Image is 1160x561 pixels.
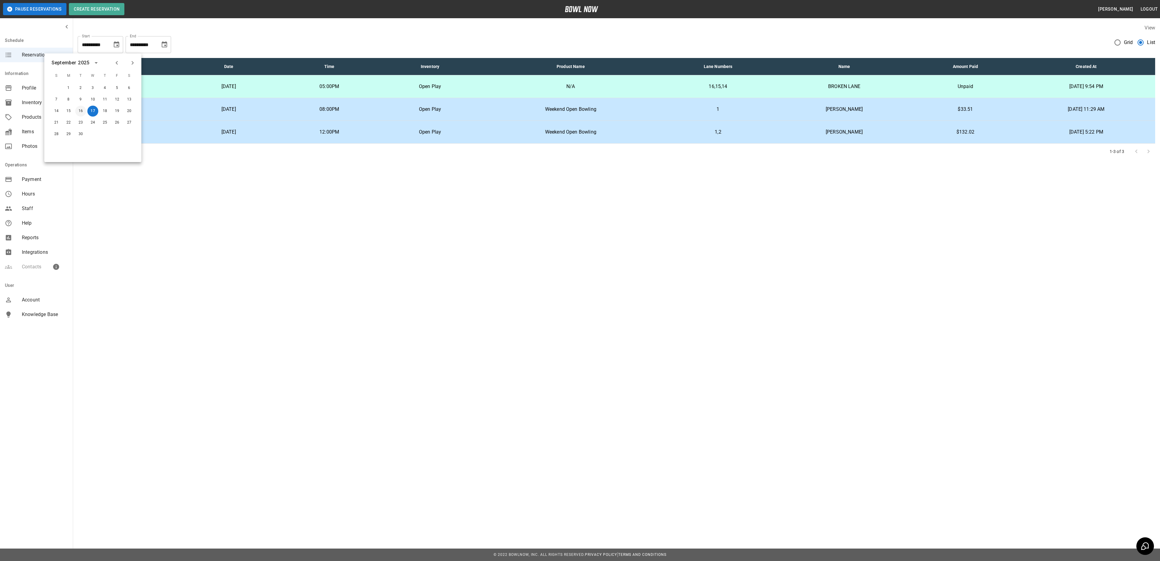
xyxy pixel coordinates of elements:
[99,70,110,82] span: T
[780,106,909,113] p: [PERSON_NAME]
[78,59,89,66] div: 2025
[22,84,68,92] span: Profile
[75,106,86,117] button: Sep 16, 2025
[22,128,68,135] span: Items
[22,234,68,241] span: Reports
[87,83,98,93] button: Sep 3, 2025
[127,58,138,68] button: Next month
[183,128,274,136] p: [DATE]
[565,6,598,12] img: logo
[124,94,135,105] button: Sep 13, 2025
[112,117,123,128] button: Sep 26, 2025
[585,552,617,557] a: Privacy Policy
[494,552,585,557] span: © 2022 BowlNow, Inc. All Rights Reserved.
[1096,4,1135,15] button: [PERSON_NAME]
[22,219,68,227] span: Help
[485,83,656,90] p: N/A
[99,106,110,117] button: Sep 18, 2025
[112,106,123,117] button: Sep 19, 2025
[124,83,135,93] button: Sep 6, 2025
[75,117,86,128] button: Sep 23, 2025
[1022,83,1150,90] p: [DATE] 9:54 PM
[99,117,110,128] button: Sep 25, 2025
[87,94,98,105] button: Sep 10, 2025
[178,58,279,75] th: Date
[1124,39,1133,46] span: Grid
[1147,39,1155,46] span: List
[775,58,913,75] th: Name
[918,106,1013,113] p: $33.51
[51,129,62,140] button: Sep 28, 2025
[666,128,770,136] p: 1,2
[22,51,68,59] span: Reservations
[1145,25,1155,31] label: View
[3,3,66,15] button: Pause Reservations
[1022,128,1150,136] p: [DATE] 5:22 PM
[780,128,909,136] p: [PERSON_NAME]
[87,70,98,82] span: W
[385,128,476,136] p: Open Play
[485,128,656,136] p: Weekend Open Bowling
[380,58,481,75] th: Inventory
[112,83,123,93] button: Sep 5, 2025
[183,106,274,113] p: [DATE]
[87,106,98,117] button: Sep 17, 2025
[99,94,110,105] button: Sep 11, 2025
[780,83,909,90] p: BROKEN LANE
[124,70,135,82] span: S
[385,106,476,113] p: Open Play
[913,58,1017,75] th: Amount Paid
[75,70,86,82] span: T
[22,296,68,304] span: Account
[279,58,380,75] th: Time
[22,99,68,106] span: Inventory
[22,143,68,150] span: Photos
[918,128,1013,136] p: $132.02
[666,106,770,113] p: 1
[75,129,86,140] button: Sep 30, 2025
[1110,148,1124,155] p: 1-3 of 3
[158,39,170,51] button: Choose date, selected date is Oct 17, 2025
[661,58,775,75] th: Lane Numbers
[87,117,98,128] button: Sep 24, 2025
[481,58,661,75] th: Product Name
[22,190,68,198] span: Hours
[1017,58,1155,75] th: Created At
[124,106,135,117] button: Sep 20, 2025
[112,58,122,68] button: Previous month
[51,94,62,105] button: Sep 7, 2025
[112,70,123,82] span: F
[51,106,62,117] button: Sep 14, 2025
[63,83,74,93] button: Sep 1, 2025
[63,70,74,82] span: M
[22,205,68,212] span: Staff
[22,176,68,183] span: Payment
[284,106,375,113] p: 08:00PM
[52,59,76,66] div: September
[284,83,375,90] p: 05:00PM
[22,311,68,318] span: Knowledge Base
[75,94,86,105] button: Sep 9, 2025
[124,117,135,128] button: Sep 27, 2025
[63,106,74,117] button: Sep 15, 2025
[22,249,68,256] span: Integrations
[183,83,274,90] p: [DATE]
[385,83,476,90] p: Open Play
[112,94,123,105] button: Sep 12, 2025
[91,58,101,68] button: calendar view is open, switch to year view
[22,114,68,121] span: Products
[485,106,656,113] p: Weekend Open Bowling
[75,83,86,93] button: Sep 2, 2025
[63,94,74,105] button: Sep 8, 2025
[51,117,62,128] button: Sep 21, 2025
[918,83,1013,90] p: Unpaid
[69,3,124,15] button: Create Reservation
[110,39,123,51] button: Choose date, selected date is Sep 17, 2025
[63,129,74,140] button: Sep 29, 2025
[666,83,770,90] p: 16,15,14
[284,128,375,136] p: 12:00PM
[63,117,74,128] button: Sep 22, 2025
[99,83,110,93] button: Sep 4, 2025
[1022,106,1150,113] p: [DATE] 11:29 AM
[618,552,666,557] a: Terms and Conditions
